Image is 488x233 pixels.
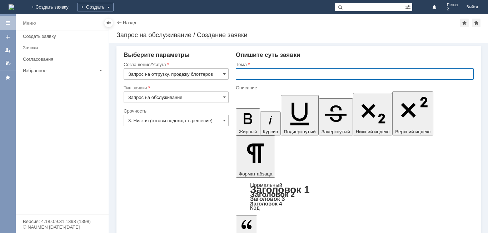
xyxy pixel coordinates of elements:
[236,85,472,90] div: Описание
[2,44,14,56] a: Мои заявки
[263,129,278,134] span: Курсив
[250,190,295,198] a: Заголовок 2
[2,57,14,69] a: Мои согласования
[447,7,458,11] span: 2
[250,182,282,188] a: Нормальный
[23,219,101,224] div: Версия: 4.18.0.9.31.1398 (1398)
[23,56,104,62] div: Согласования
[20,54,107,65] a: Согласования
[239,129,257,134] span: Жирный
[236,62,472,67] div: Тема
[353,93,393,135] button: Нижний индекс
[236,108,260,135] button: Жирный
[250,184,310,195] a: Заголовок 1
[23,19,36,28] div: Меню
[124,51,190,58] span: Выберите параметры
[239,171,272,177] span: Формат абзаца
[20,42,107,53] a: Заявки
[395,129,430,134] span: Верхний индекс
[23,45,104,50] div: Заявки
[124,62,227,67] div: Соглашение/Услуга
[236,183,474,210] div: Формат абзаца
[20,31,107,42] a: Создать заявку
[460,19,469,27] div: Добавить в избранное
[104,19,113,27] div: Скрыть меню
[281,95,318,135] button: Подчеркнутый
[236,51,300,58] span: Опишите суть заявки
[77,3,114,11] div: Создать
[124,85,227,90] div: Тип заявки
[260,111,281,135] button: Курсив
[23,68,96,73] div: Избранное
[250,205,260,211] a: Код
[322,129,350,134] span: Зачеркнутый
[250,200,282,207] a: Заголовок 4
[356,129,390,134] span: Нижний индекс
[405,3,412,10] span: Расширенный поиск
[236,135,275,178] button: Формат абзаца
[116,31,481,39] div: Запрос на обслуживание / Создание заявки
[392,91,433,135] button: Верхний индекс
[319,98,353,135] button: Зачеркнутый
[2,31,14,43] a: Создать заявку
[447,3,458,7] span: Пенза
[250,195,285,202] a: Заголовок 3
[123,20,136,25] a: Назад
[284,129,315,134] span: Подчеркнутый
[124,109,227,113] div: Срочность
[23,34,104,39] div: Создать заявку
[9,4,14,10] a: Перейти на домашнюю страницу
[472,19,480,27] div: Сделать домашней страницей
[9,4,14,10] img: logo
[23,225,101,229] div: © NAUMEN [DATE]-[DATE]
